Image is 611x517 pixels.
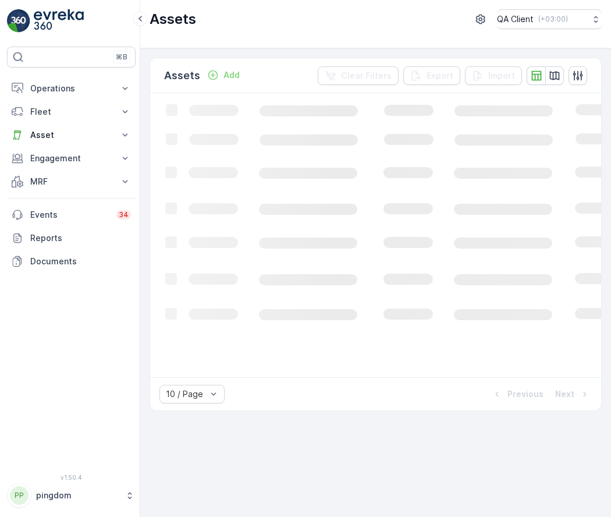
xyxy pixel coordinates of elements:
p: Asset [30,129,112,141]
p: Fleet [30,106,112,118]
a: Events34 [7,203,136,226]
button: Next [554,387,592,401]
p: Import [488,70,515,82]
img: logo [7,9,30,33]
p: Events [30,209,109,221]
button: MRF [7,170,136,193]
button: Operations [7,77,136,100]
button: QA Client(+03:00) [497,9,602,29]
button: Clear Filters [318,66,399,85]
p: ( +03:00 ) [538,15,568,24]
p: Previous [507,388,543,400]
span: v 1.50.4 [7,474,136,481]
button: Import [465,66,522,85]
p: Assets [150,10,196,29]
div: PP [10,486,29,505]
p: Reports [30,232,131,244]
button: Export [403,66,460,85]
p: Assets [164,68,200,84]
p: Operations [30,83,112,94]
p: ⌘B [116,52,127,62]
p: MRF [30,176,112,187]
p: Add [223,69,240,81]
p: Next [555,388,574,400]
p: Documents [30,256,131,267]
button: Previous [490,387,545,401]
img: logo_light-DOdMpM7g.png [34,9,84,33]
button: Engagement [7,147,136,170]
a: Reports [7,226,136,250]
a: Documents [7,250,136,273]
button: Add [203,68,244,82]
button: PPpingdom [7,483,136,508]
p: pingdom [36,490,119,501]
button: Asset [7,123,136,147]
p: QA Client [497,13,534,25]
p: 34 [119,210,129,219]
button: Fleet [7,100,136,123]
p: Export [427,70,453,82]
p: Clear Filters [341,70,392,82]
p: Engagement [30,153,112,164]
